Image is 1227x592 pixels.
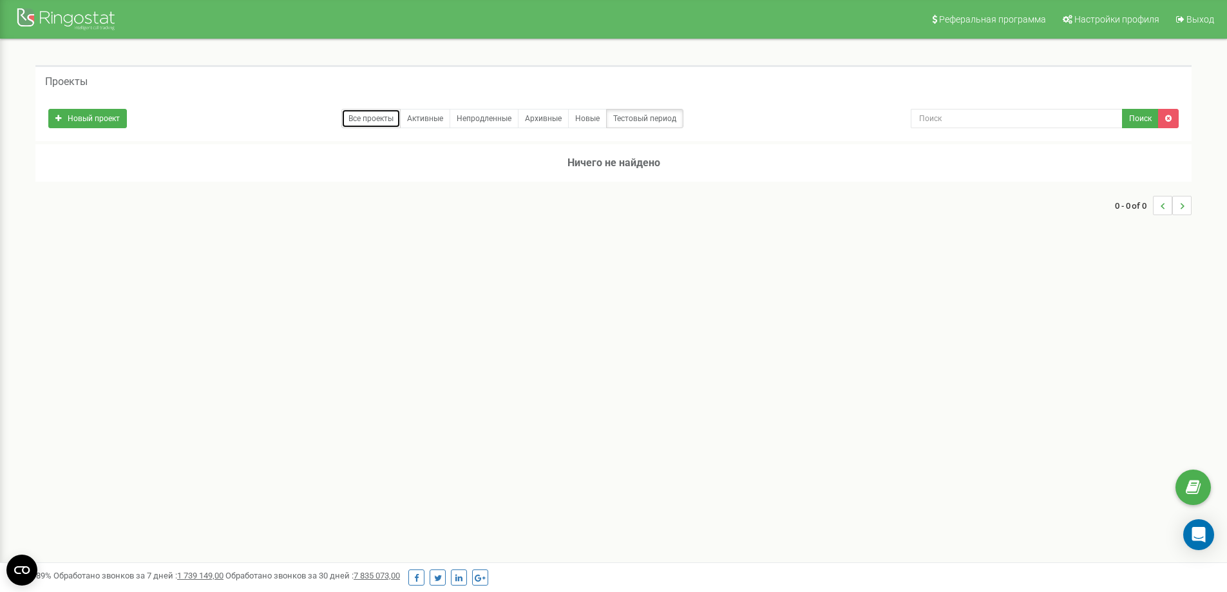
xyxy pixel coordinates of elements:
[177,571,224,580] u: 1 739 149,00
[45,76,88,88] h5: Проекты
[53,571,224,580] span: Обработано звонков за 7 дней :
[1115,196,1153,215] span: 0 - 0 of 0
[1183,519,1214,550] div: Open Intercom Messenger
[225,571,400,580] span: Обработано звонков за 30 дней :
[6,555,37,586] button: Open CMP widget
[400,109,450,128] a: Активные
[606,109,683,128] a: Тестовый период
[35,144,1192,182] h3: Ничего не найдено
[450,109,518,128] a: Непродленные
[1115,183,1192,228] nav: ...
[1074,14,1159,24] span: Настройки профиля
[911,109,1123,128] input: Поиск
[568,109,607,128] a: Новые
[341,109,401,128] a: Все проекты
[354,571,400,580] u: 7 835 073,00
[518,109,569,128] a: Архивные
[48,109,127,128] a: Новый проект
[939,14,1046,24] span: Реферальная программа
[1122,109,1159,128] button: Поиск
[1186,14,1214,24] span: Выход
